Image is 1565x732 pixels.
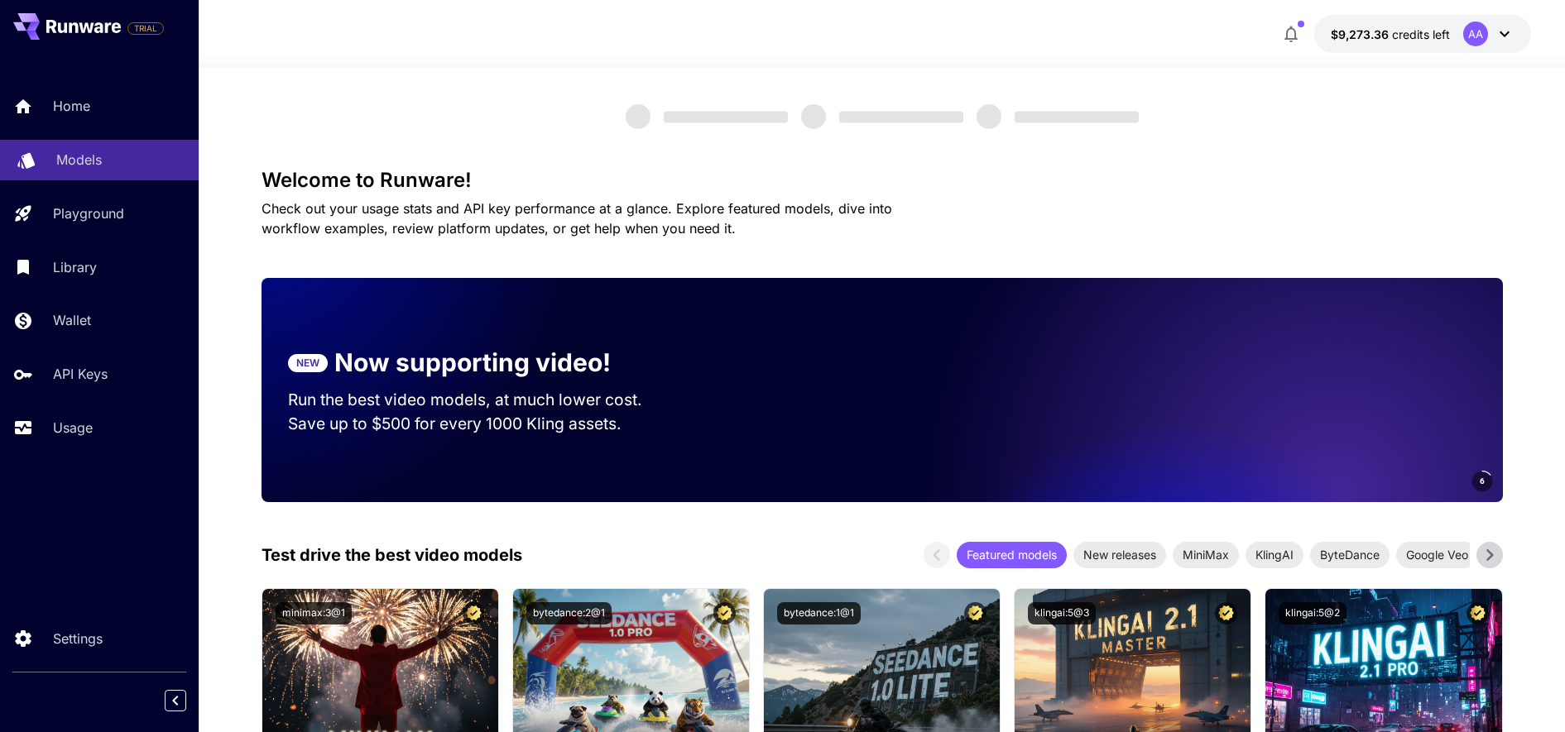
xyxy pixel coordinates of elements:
div: KlingAI [1246,542,1303,568]
div: New releases [1073,542,1166,568]
div: AA [1463,22,1488,46]
span: ByteDance [1310,546,1390,563]
span: New releases [1073,546,1166,563]
span: MiniMax [1173,546,1239,563]
button: klingai:5@3 [1028,602,1096,624]
span: KlingAI [1246,546,1303,563]
p: Save up to $500 for every 1000 Kling assets. [288,412,674,436]
div: Google Veo [1396,542,1478,568]
p: API Keys [53,364,108,384]
div: ByteDance [1310,542,1390,568]
button: $9,273.36031AA [1314,15,1531,53]
p: Test drive the best video models [262,543,522,567]
p: Home [53,96,90,116]
div: $9,273.36031 [1331,26,1450,43]
button: Certified Model – Vetted for best performance and includes a commercial license. [463,602,485,624]
span: TRIAL [128,22,163,35]
button: klingai:5@2 [1279,602,1347,624]
p: Run the best video models, at much lower cost. [288,388,674,412]
p: Models [56,150,102,170]
p: Wallet [53,310,91,330]
div: Featured models [957,542,1067,568]
p: Settings [53,629,103,648]
div: MiniMax [1173,542,1239,568]
span: Check out your usage stats and API key performance at a glance. Explore featured models, dive int... [262,200,892,237]
span: $9,273.36 [1331,27,1392,41]
button: Certified Model – Vetted for best performance and includes a commercial license. [964,602,987,624]
button: bytedance:2@1 [526,602,612,624]
span: Add your payment card to enable full platform functionality. [127,18,164,38]
p: Now supporting video! [334,344,611,381]
p: Playground [53,203,124,223]
span: credits left [1392,27,1450,41]
h3: Welcome to Runware! [262,169,1503,192]
button: Certified Model – Vetted for best performance and includes a commercial license. [1215,602,1237,624]
span: Google Veo [1396,546,1478,563]
button: minimax:3@1 [276,602,352,624]
button: Certified Model – Vetted for best performance and includes a commercial license. [713,602,736,624]
p: Library [53,257,97,277]
div: Collapse sidebar [177,686,199,715]
button: Certified Model – Vetted for best performance and includes a commercial license. [1467,602,1489,624]
span: 6 [1480,475,1485,487]
button: bytedance:1@1 [777,602,861,624]
p: Usage [53,418,93,438]
button: Collapse sidebar [165,690,186,711]
span: Featured models [957,546,1067,563]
